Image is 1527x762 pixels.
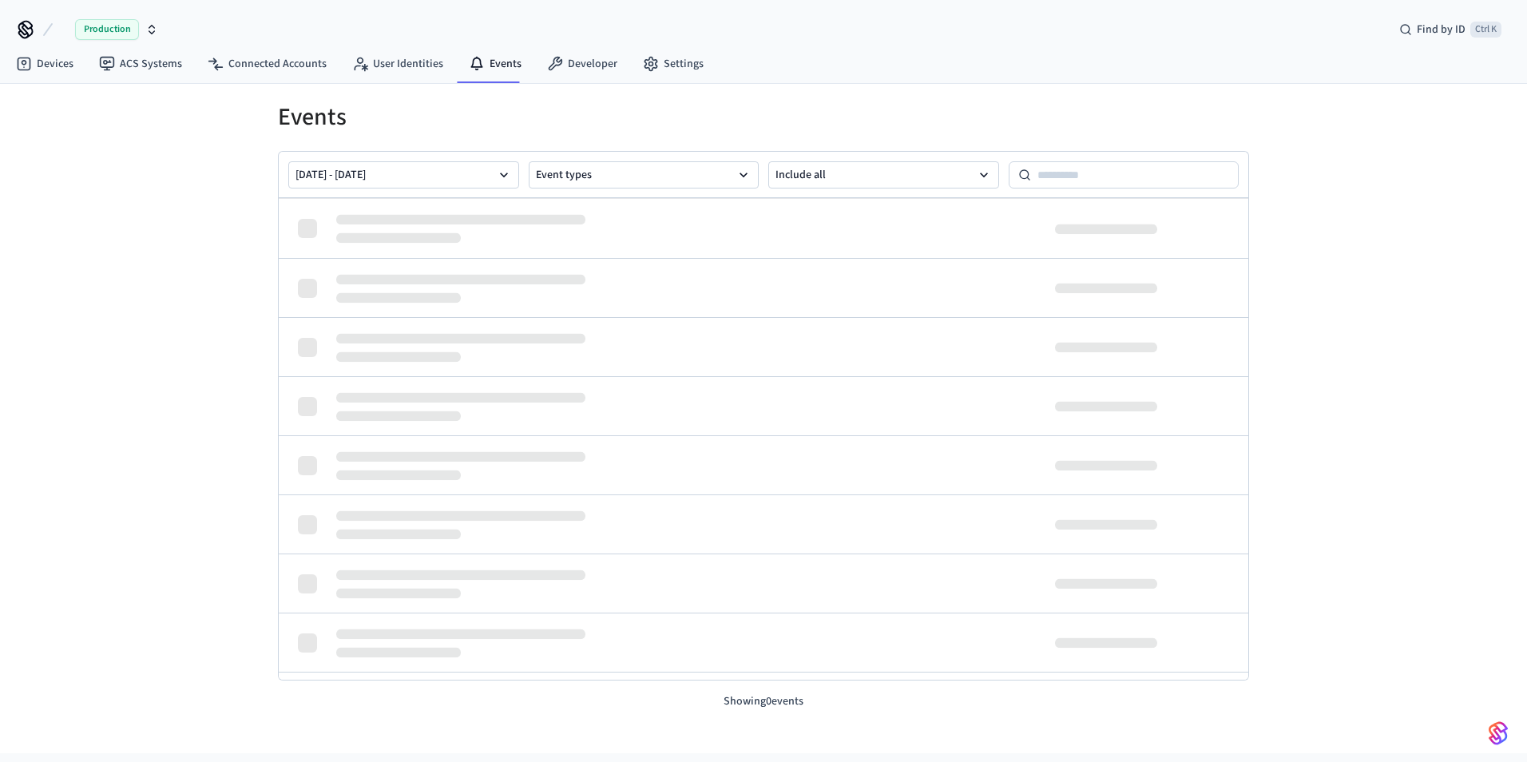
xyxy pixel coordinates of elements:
h1: Events [278,103,1249,132]
a: User Identities [339,50,456,78]
p: Showing 0 events [278,693,1249,710]
div: Find by IDCtrl K [1386,15,1514,44]
a: Events [456,50,534,78]
button: [DATE] - [DATE] [288,161,519,189]
button: Event types [529,161,760,189]
a: Developer [534,50,630,78]
span: Production [75,19,139,40]
a: Settings [630,50,716,78]
span: Ctrl K [1470,22,1501,38]
a: ACS Systems [86,50,195,78]
a: Connected Accounts [195,50,339,78]
button: Include all [768,161,999,189]
img: SeamLogoGradient.69752ec5.svg [1489,720,1508,746]
span: Find by ID [1417,22,1466,38]
a: Devices [3,50,86,78]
